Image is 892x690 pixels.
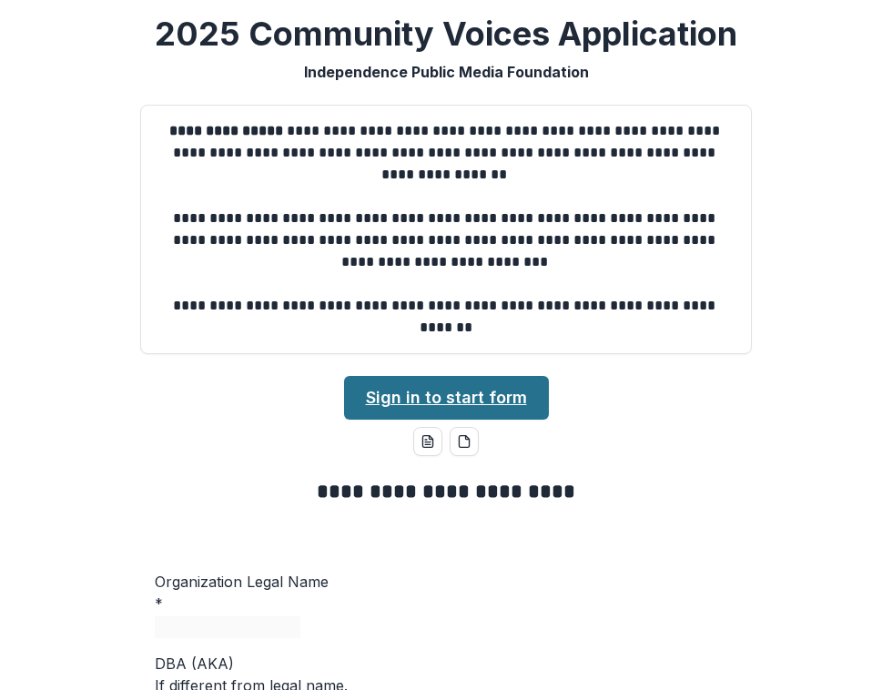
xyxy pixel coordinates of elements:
[450,427,479,456] button: pdf-download
[413,427,442,456] button: word-download
[155,571,329,593] p: Organization Legal Name
[304,61,589,83] p: Independence Public Media Foundation
[155,653,348,675] p: DBA (AKA)
[155,15,737,54] h2: 2025 Community Voices Application
[344,376,549,420] a: Sign in to start form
